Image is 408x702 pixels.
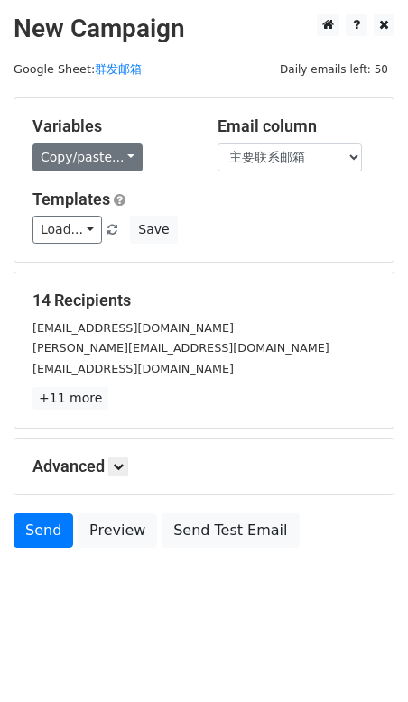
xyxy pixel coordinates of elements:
small: [EMAIL_ADDRESS][DOMAIN_NAME] [32,362,234,375]
h5: Email column [218,116,376,136]
iframe: Chat Widget [318,615,408,702]
a: +11 more [32,387,108,410]
small: Google Sheet: [14,62,142,76]
a: Send [14,513,73,548]
h5: Variables [32,116,190,136]
div: 聊天小组件 [318,615,408,702]
h2: New Campaign [14,14,394,44]
a: Copy/paste... [32,143,143,171]
a: Templates [32,189,110,208]
span: Daily emails left: 50 [274,60,394,79]
a: Daily emails left: 50 [274,62,394,76]
h5: Advanced [32,457,376,476]
a: Preview [78,513,157,548]
h5: 14 Recipients [32,291,376,310]
a: 群发邮箱 [95,62,142,76]
a: Send Test Email [162,513,299,548]
small: [PERSON_NAME][EMAIL_ADDRESS][DOMAIN_NAME] [32,341,329,355]
small: [EMAIL_ADDRESS][DOMAIN_NAME] [32,321,234,335]
a: Load... [32,216,102,244]
button: Save [130,216,177,244]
